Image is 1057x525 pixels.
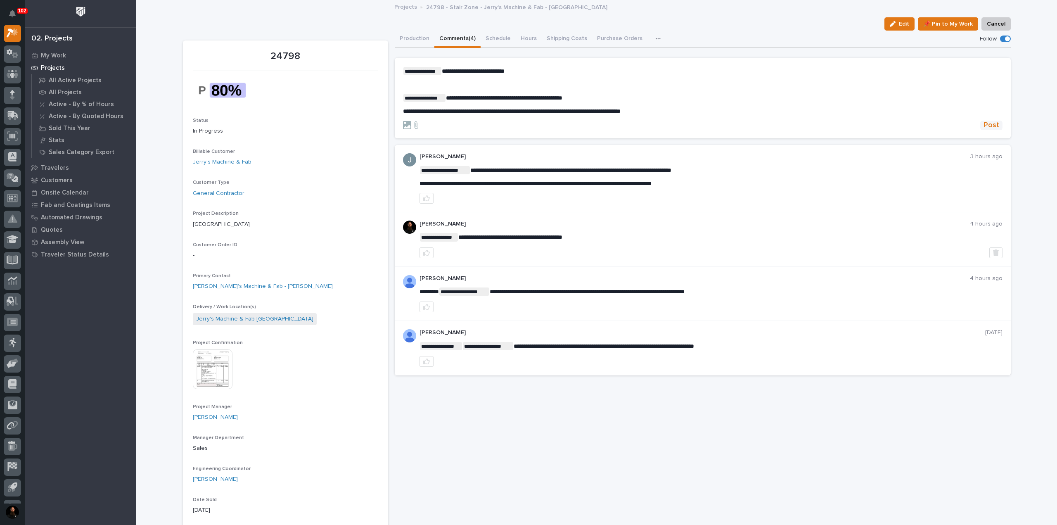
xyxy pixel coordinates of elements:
span: Customer Type [193,180,230,185]
img: zmKUmRVDQjmBLfnAs97p [403,221,416,234]
p: My Work [41,52,66,59]
div: Notifications102 [10,10,21,23]
span: Project Confirmation [193,340,243,345]
p: All Projects [49,89,82,96]
p: Projects [41,64,65,72]
span: Billable Customer [193,149,235,154]
p: [GEOGRAPHIC_DATA] [193,220,378,229]
div: 02. Projects [31,34,73,43]
a: Active - By Quoted Hours [32,110,136,122]
img: Z9NNqB2ZVqA0fqfMW4DLB-HHAELwkRwYV_D48y8owTM [193,76,255,105]
span: Delivery / Work Location(s) [193,304,256,309]
button: users-avatar [4,504,21,521]
button: like this post [419,356,434,367]
p: 24798 - Stair Zone - Jerry's Machine & Fab - [GEOGRAPHIC_DATA] [426,2,607,11]
button: 📌 Pin to My Work [918,17,978,31]
p: All Active Projects [49,77,102,84]
img: Workspace Logo [73,4,88,19]
p: Stats [49,137,64,144]
button: Edit [884,17,915,31]
a: Automated Drawings [25,211,136,223]
button: Notifications [4,5,21,22]
button: like this post [419,193,434,204]
button: Shipping Costs [542,31,592,48]
p: Fab and Coatings Items [41,202,110,209]
button: Comments (4) [434,31,481,48]
span: Cancel [987,19,1005,29]
img: ACg8ocIJHU6JEmo4GV-3KL6HuSvSpWhSGqG5DdxF6tKpN6m2=s96-c [403,153,416,166]
button: Purchase Orders [592,31,647,48]
a: Stats [32,134,136,146]
p: Assembly View [41,239,84,246]
a: [PERSON_NAME] [193,413,238,422]
p: 4 hours ago [970,221,1002,228]
button: like this post [419,247,434,258]
img: AD5-WCmqz5_Kcnfb-JNJs0Fv3qBS0Jz1bxG2p1UShlkZ8J-3JKvvASxRW6Lr0wxC8O3POQnnEju8qItGG9E5Uxbglh-85Yquq... [403,329,416,342]
p: 3 hours ago [970,153,1002,160]
p: Quotes [41,226,63,234]
a: [PERSON_NAME] [193,475,238,484]
a: All Active Projects [32,74,136,86]
a: Fab and Coatings Items [25,199,136,211]
a: Travelers [25,162,136,174]
button: Production [395,31,434,48]
a: Assembly View [25,236,136,248]
p: [PERSON_NAME] [419,153,970,160]
p: 102 [18,8,26,14]
button: like this post [419,302,434,312]
p: In Progress [193,127,378,135]
p: [PERSON_NAME] [419,221,970,228]
span: Edit [899,20,909,28]
a: Traveler Status Details [25,248,136,261]
button: Cancel [981,17,1011,31]
a: Projects [25,62,136,74]
p: Sales Category Export [49,149,114,156]
a: Onsite Calendar [25,186,136,199]
p: Active - By Quoted Hours [49,113,123,120]
img: AOh14GhUnP333BqRmXh-vZ-TpYZQaFVsuOFmGre8SRZf2A=s96-c [403,275,416,288]
a: Customers [25,174,136,186]
button: Post [980,121,1002,130]
span: Status [193,118,209,123]
span: Engineering Coordinator [193,466,251,471]
span: Project Description [193,211,239,216]
span: Project Manager [193,404,232,409]
a: Sold This Year [32,122,136,134]
a: Projects [394,2,417,11]
a: All Projects [32,86,136,98]
p: Sold This Year [49,125,90,132]
button: Schedule [481,31,516,48]
p: Active - By % of Hours [49,101,114,108]
p: Customers [41,177,73,184]
a: Jerry's Machine & Fab [193,158,251,166]
a: Quotes [25,223,136,236]
p: Onsite Calendar [41,189,89,197]
span: Post [984,121,999,130]
a: My Work [25,49,136,62]
p: Sales [193,444,378,453]
a: Jerry's Machine & Fab [GEOGRAPHIC_DATA] [196,315,313,323]
p: Follow [980,36,997,43]
a: Sales Category Export [32,146,136,158]
p: 4 hours ago [970,275,1002,282]
span: Date Sold [193,497,217,502]
p: - [193,251,378,260]
span: Manager Department [193,435,244,440]
a: General Contractor [193,189,244,198]
p: [PERSON_NAME] [419,275,970,282]
p: Traveler Status Details [41,251,109,259]
span: Primary Contact [193,273,231,278]
p: [DATE] [193,506,378,515]
button: Delete post [989,247,1002,258]
p: [DATE] [985,329,1002,336]
span: Customer Order ID [193,242,237,247]
p: Travelers [41,164,69,172]
p: [PERSON_NAME] [419,329,985,336]
span: 📌 Pin to My Work [923,19,973,29]
a: Active - By % of Hours [32,98,136,110]
a: [PERSON_NAME]'s Machine & Fab - [PERSON_NAME] [193,282,333,291]
p: Automated Drawings [41,214,102,221]
p: 24798 [193,50,378,62]
button: Hours [516,31,542,48]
